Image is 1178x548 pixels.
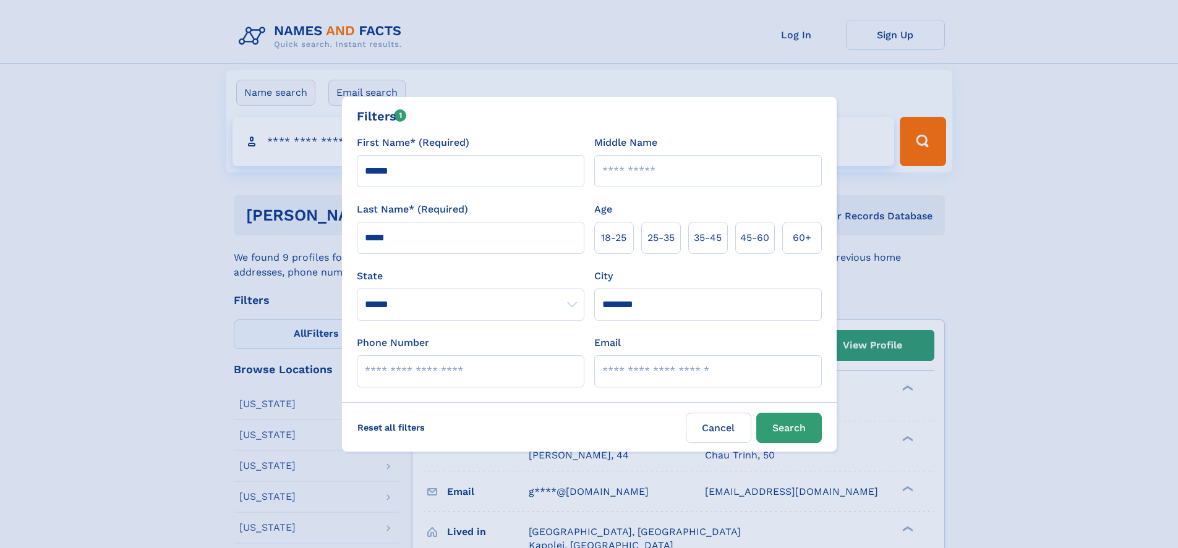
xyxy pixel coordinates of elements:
label: Email [594,335,621,350]
label: Age [594,202,612,217]
span: 18‑25 [601,230,626,245]
label: City [594,269,613,284]
label: Cancel [686,413,751,443]
label: Last Name* (Required) [357,202,468,217]
button: Search [756,413,822,443]
label: Middle Name [594,135,657,150]
span: 35‑45 [694,230,722,245]
label: First Name* (Required) [357,135,469,150]
label: Phone Number [357,335,429,350]
span: 60+ [793,230,811,245]
label: State [357,269,584,284]
span: 45‑60 [740,230,769,245]
label: Reset all filters [349,413,433,442]
div: Filters [357,107,407,125]
span: 25‑35 [647,230,675,245]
